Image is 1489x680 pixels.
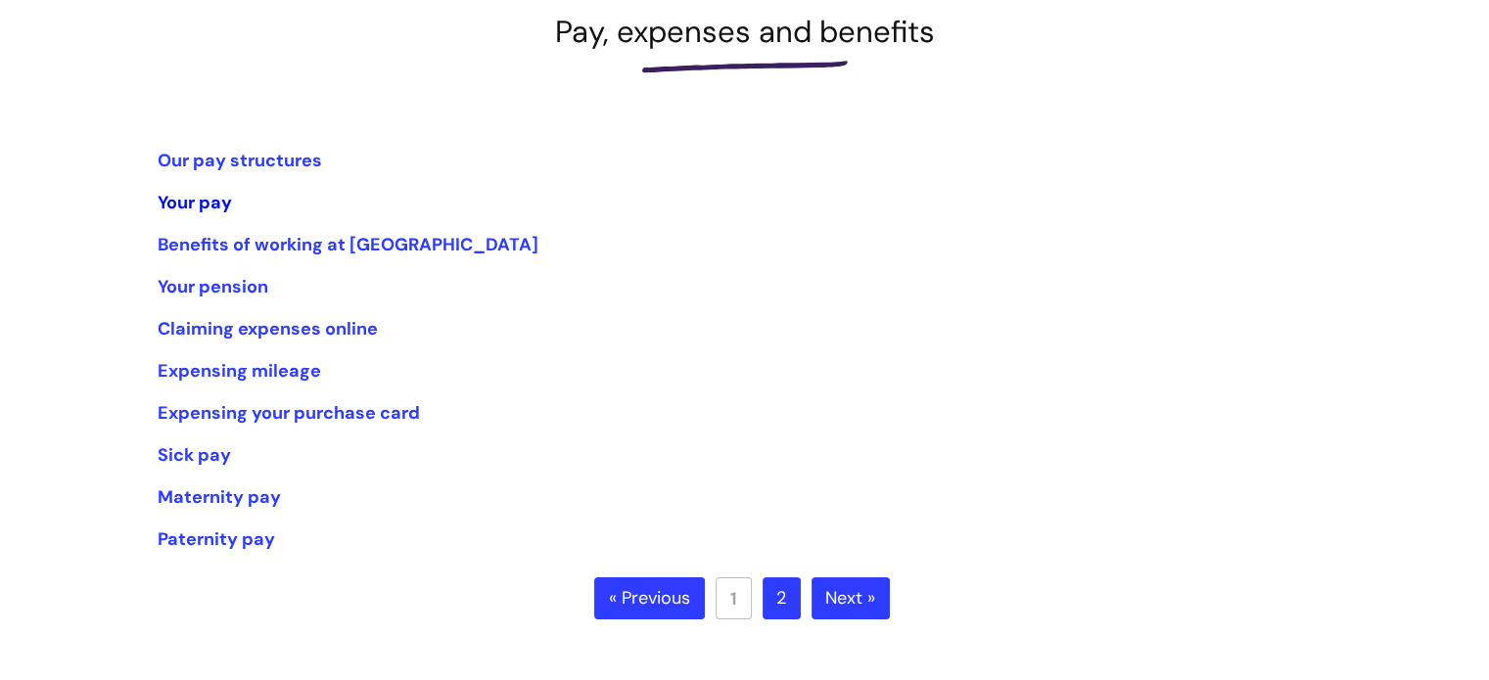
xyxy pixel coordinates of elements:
[158,359,321,383] a: Expensing mileage
[158,275,268,298] a: Your pension
[158,527,275,551] a: Paternity pay
[594,577,705,620] a: « Previous
[158,233,538,256] a: Benefits of working at [GEOGRAPHIC_DATA]
[716,577,752,619] a: 1
[158,14,1332,50] h1: Pay, expenses and benefits
[812,577,890,620] a: Next »
[158,443,231,467] a: Sick pay
[158,149,322,172] a: Our pay structures
[158,401,420,425] a: Expensing your purchase card
[158,485,281,509] a: Maternity pay
[158,317,378,340] a: Claiming expenses online
[763,577,801,620] a: 2
[158,191,232,214] a: Your pay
